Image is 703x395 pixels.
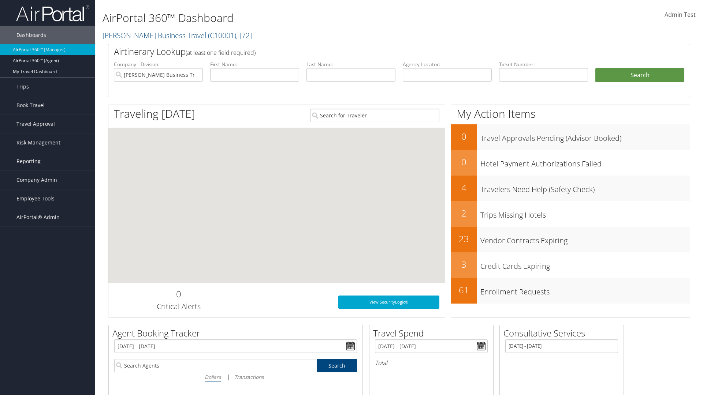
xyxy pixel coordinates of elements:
a: 23Vendor Contracts Expiring [451,227,690,252]
label: Ticket Number: [499,61,588,68]
label: Last Name: [306,61,395,68]
h1: Traveling [DATE] [114,106,195,121]
h3: Enrollment Requests [480,283,690,297]
input: Search Agents [114,359,316,372]
span: Travel Approval [16,115,55,133]
h3: Travelers Need Help (Safety Check) [480,181,690,195]
h2: 0 [114,288,243,300]
a: 0Travel Approvals Pending (Advisor Booked) [451,124,690,150]
h2: Airtinerary Lookup [114,45,636,58]
a: [PERSON_NAME] Business Travel [103,30,252,40]
h2: 3 [451,258,477,271]
span: Admin Test [665,11,696,19]
h3: Travel Approvals Pending (Advisor Booked) [480,129,690,143]
span: Company Admin [16,171,57,189]
a: 3Credit Cards Expiring [451,252,690,278]
span: Reporting [16,152,41,170]
span: ( C10001 ) [208,30,236,40]
a: Admin Test [665,4,696,26]
h3: Critical Alerts [114,301,243,312]
h1: My Action Items [451,106,690,121]
span: , [ 72 ] [236,30,252,40]
span: Trips [16,78,29,96]
label: First Name: [210,61,299,68]
h1: AirPortal 360™ Dashboard [103,10,498,26]
h6: Total [375,359,488,367]
span: Dashboards [16,26,46,44]
span: Employee Tools [16,189,55,208]
h2: 0 [451,156,477,168]
h2: 2 [451,207,477,219]
img: airportal-logo.png [16,5,89,22]
h2: Travel Spend [373,327,493,339]
h2: 23 [451,233,477,245]
span: AirPortal® Admin [16,208,60,226]
h2: 4 [451,181,477,194]
a: 2Trips Missing Hotels [451,201,690,227]
div: | [114,372,357,381]
h3: Credit Cards Expiring [480,257,690,271]
i: Transactions [234,373,264,380]
h3: Trips Missing Hotels [480,206,690,220]
a: 0Hotel Payment Authorizations Failed [451,150,690,176]
h2: 0 [451,130,477,143]
a: View SecurityLogic® [338,296,439,309]
h2: 61 [451,284,477,296]
button: Search [595,68,684,83]
label: Agency Locator: [403,61,492,68]
span: Book Travel [16,96,45,114]
h2: Consultative Services [503,327,624,339]
span: Risk Management [16,133,60,152]
label: Company - Division: [114,61,203,68]
input: Search for Traveler [310,109,439,122]
a: 4Travelers Need Help (Safety Check) [451,176,690,201]
a: 61Enrollment Requests [451,278,690,304]
span: (at least one field required) [186,49,256,57]
h2: Agent Booking Tracker [112,327,362,339]
h3: Hotel Payment Authorizations Failed [480,155,690,169]
i: Dollars [205,373,221,380]
a: Search [317,359,357,372]
h3: Vendor Contracts Expiring [480,232,690,246]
